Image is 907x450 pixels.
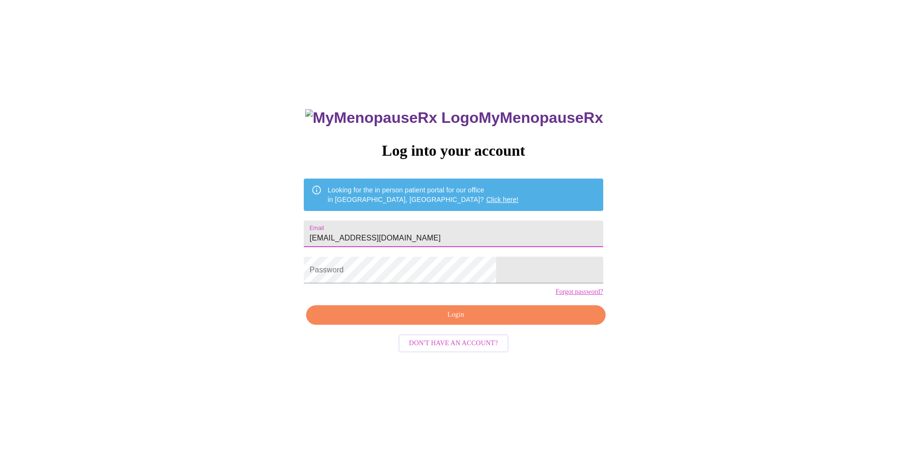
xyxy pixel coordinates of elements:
[305,109,603,127] h3: MyMenopauseRx
[396,338,511,346] a: Don't have an account?
[306,305,605,325] button: Login
[479,264,490,276] keeper-lock: Open Keeper Popup
[486,196,518,203] a: Click here!
[305,109,478,127] img: MyMenopauseRx Logo
[556,288,603,296] a: Forgot password?
[304,142,603,160] h3: Log into your account
[399,334,508,353] button: Don't have an account?
[317,309,594,321] span: Login
[409,338,498,350] span: Don't have an account?
[328,181,518,208] div: Looking for the in person patient portal for our office in [GEOGRAPHIC_DATA], [GEOGRAPHIC_DATA]?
